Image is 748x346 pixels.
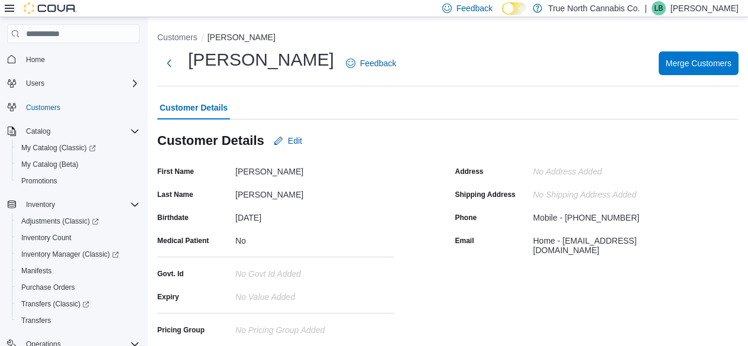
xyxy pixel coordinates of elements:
span: Users [26,79,44,88]
label: Birthdate [157,213,189,222]
span: Inventory Manager (Classic) [17,247,140,261]
button: Users [21,76,49,90]
a: Inventory Manager (Classic) [17,247,124,261]
span: Merge Customers [666,57,731,69]
span: Manifests [17,264,140,278]
label: Last Name [157,190,193,199]
span: Purchase Orders [21,283,75,292]
div: Lori Burns [652,1,666,15]
button: Manifests [12,263,144,279]
a: My Catalog (Classic) [17,141,101,155]
input: Dark Mode [502,2,527,15]
button: Catalog [2,123,144,140]
label: Shipping Address [455,190,516,199]
a: My Catalog (Beta) [17,157,83,172]
button: Merge Customers [659,51,739,75]
button: Edit [269,129,307,153]
span: Inventory Manager (Classic) [21,250,119,259]
span: Manifests [21,266,51,276]
span: Customer Details [160,96,228,119]
span: Inventory Count [21,233,72,242]
span: Inventory Count [17,231,140,245]
button: Customers [2,99,144,116]
span: Promotions [21,176,57,186]
img: Cova [24,2,77,14]
span: LB [655,1,663,15]
label: Phone [455,213,477,222]
h1: [PERSON_NAME] [188,48,334,72]
a: Adjustments (Classic) [12,213,144,229]
button: Inventory [21,198,60,212]
span: Edit [288,135,302,147]
label: Govt. Id [157,269,184,279]
div: [PERSON_NAME] [235,185,394,199]
label: Expiry [157,292,179,302]
span: Inventory [21,198,140,212]
button: Promotions [12,173,144,189]
label: Email [455,236,474,245]
button: Purchase Orders [12,279,144,296]
button: Customers [157,33,197,42]
span: Catalog [21,124,140,138]
span: Feedback [456,2,493,14]
span: Home [26,55,45,64]
button: Users [2,75,144,92]
span: My Catalog (Classic) [21,143,96,153]
a: Inventory Count [17,231,76,245]
label: Medical Patient [157,236,209,245]
span: Purchase Orders [17,280,140,295]
span: Users [21,76,140,90]
span: Adjustments (Classic) [21,216,99,226]
button: Catalog [21,124,55,138]
a: Promotions [17,174,62,188]
span: Catalog [26,127,50,136]
label: Pricing Group [157,325,205,335]
span: Promotions [17,174,140,188]
a: Inventory Manager (Classic) [12,246,144,263]
span: Feedback [360,57,396,69]
span: Transfers [21,316,51,325]
p: [PERSON_NAME] [671,1,739,15]
div: No Shipping Address added [533,185,692,199]
div: [DATE] [235,208,394,222]
label: First Name [157,167,194,176]
span: My Catalog (Classic) [17,141,140,155]
a: My Catalog (Classic) [12,140,144,156]
a: Purchase Orders [17,280,80,295]
span: Transfers (Classic) [17,297,140,311]
span: Home [21,51,140,66]
button: [PERSON_NAME] [208,33,276,42]
a: Transfers (Classic) [12,296,144,312]
span: Transfers (Classic) [21,299,89,309]
div: Home - [EMAIL_ADDRESS][DOMAIN_NAME] [533,231,692,255]
p: | [645,1,647,15]
div: No Govt Id added [235,264,394,279]
div: No value added [235,287,394,302]
button: My Catalog (Beta) [12,156,144,173]
h3: Customer Details [157,134,264,148]
span: My Catalog (Beta) [21,160,79,169]
button: Inventory Count [12,229,144,246]
button: Home [2,50,144,67]
div: No Pricing Group Added [235,321,394,335]
button: Inventory [2,196,144,213]
a: Feedback [341,51,401,75]
a: Customers [21,101,65,115]
span: Adjustments (Classic) [17,214,140,228]
div: Mobile - [PHONE_NUMBER] [533,208,640,222]
a: Adjustments (Classic) [17,214,103,228]
div: No Address added [533,162,692,176]
a: Manifests [17,264,56,278]
a: Home [21,53,50,67]
label: Address [455,167,484,176]
span: Transfers [17,313,140,328]
a: Transfers [17,313,56,328]
span: My Catalog (Beta) [17,157,140,172]
div: [PERSON_NAME] [235,162,394,176]
button: Next [157,51,181,75]
a: Transfers (Classic) [17,297,94,311]
p: True North Cannabis Co. [548,1,640,15]
nav: An example of EuiBreadcrumbs [157,31,739,46]
span: Inventory [26,200,55,209]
